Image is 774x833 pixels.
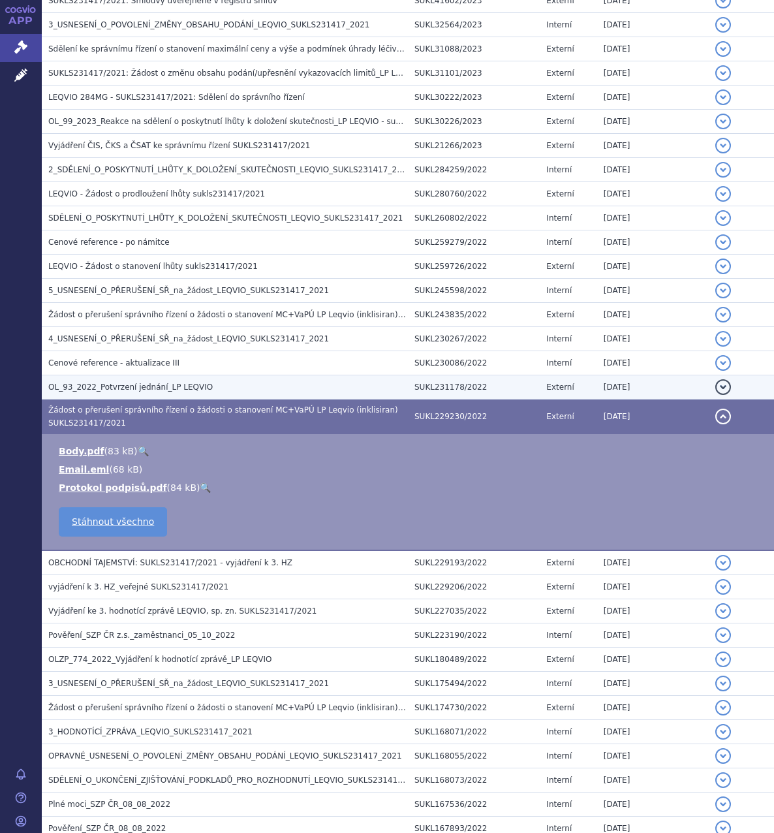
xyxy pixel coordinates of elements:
[546,824,572,833] span: Interní
[546,165,572,174] span: Interní
[715,234,731,250] button: detail
[546,800,572,809] span: Interní
[597,158,709,182] td: [DATE]
[597,37,709,61] td: [DATE]
[715,307,731,322] button: detail
[408,158,540,182] td: SUKL284259/2022
[48,631,235,640] span: Pověření_SZP ČR z.s._zaměstnanci_05_10_2022
[546,655,574,664] span: Externí
[408,206,540,230] td: SUKL260802/2022
[715,89,731,105] button: detail
[597,86,709,110] td: [DATE]
[715,65,731,81] button: detail
[715,409,731,424] button: detail
[48,286,329,295] span: 5_USNESENÍ_O_PŘERUŠENÍ_SŘ_na_žádost_LEQVIO_SUKLS231417_2021
[597,206,709,230] td: [DATE]
[408,351,540,375] td: SUKL230086/2022
[546,703,574,712] span: Externí
[200,482,211,493] a: 🔍
[715,772,731,788] button: detail
[408,279,540,303] td: SUKL245598/2022
[546,310,574,319] span: Externí
[59,463,761,476] li: ( )
[597,182,709,206] td: [DATE]
[546,189,574,198] span: Externí
[715,603,731,619] button: detail
[408,255,540,279] td: SUKL259726/2022
[597,720,709,744] td: [DATE]
[408,550,540,575] td: SUKL229193/2022
[546,44,574,54] span: Externí
[59,482,167,493] a: Protokol podpisů.pdf
[408,768,540,793] td: SUKL168073/2022
[48,703,478,712] span: Žádost o přerušení správního řízení o žádosti o stanovení MC+VaPÚ LP Leqvio (inklisiran) SUKLS231...
[546,334,572,343] span: Interní
[546,93,574,102] span: Externí
[408,744,540,768] td: SUKL168055/2022
[546,558,574,567] span: Externí
[546,20,572,29] span: Interní
[48,582,228,591] span: vyjádření k 3. HZ_veřejné SUKLS231417/2021
[715,355,731,371] button: detail
[408,327,540,351] td: SUKL230267/2022
[715,748,731,764] button: detail
[597,400,709,434] td: [DATE]
[48,20,370,29] span: 3_USNESENÍ_O_POVOLENÍ_ZMĚNY_OBSAHU_PODÁNÍ_LEQVIO_SUKLS231417_2021
[408,230,540,255] td: SUKL259279/2022
[48,824,166,833] span: Pověření_SZP ČR_08_08_2022
[408,672,540,696] td: SUKL175494/2022
[59,446,104,456] a: Body.pdf
[408,599,540,623] td: SUKL227035/2022
[597,230,709,255] td: [DATE]
[546,582,574,591] span: Externí
[108,446,134,456] span: 83 kB
[715,210,731,226] button: detail
[48,69,417,78] span: SUKLS231417/2021: Žádost o změnu obsahu podání/upřesnění vykazovacích limitů_LP Leqvio
[597,110,709,134] td: [DATE]
[408,134,540,158] td: SUKL21266/2023
[59,464,109,475] a: Email.eml
[48,655,272,664] span: OLZP_774_2022_Vyjádření k hodnotící zprávě_LP LEQVIO
[597,623,709,648] td: [DATE]
[408,623,540,648] td: SUKL223190/2022
[715,676,731,691] button: detail
[48,141,310,150] span: Vyjádření ČIS, ČKS a ČSAT ke správnímu řízení SUKLS231417/2021
[715,186,731,202] button: detail
[597,303,709,327] td: [DATE]
[715,41,731,57] button: detail
[715,627,731,643] button: detail
[170,482,196,493] span: 84 kB
[59,481,761,494] li: ( )
[408,61,540,86] td: SUKL31101/2023
[546,383,574,392] span: Externí
[546,358,572,368] span: Interní
[597,279,709,303] td: [DATE]
[48,334,329,343] span: 4_USNESENÍ_O_PŘERUŠENÍ_SŘ_na_žádost_LEQVIO_SUKLS231417_2021
[408,793,540,817] td: SUKL167536/2022
[48,383,213,392] span: OL_93_2022_Potvrzení jednání_LP LEQVIO
[113,464,139,475] span: 68 kB
[408,720,540,744] td: SUKL168071/2022
[48,213,403,223] span: SDĚLENÍ_O_POSKYTNUTÍ_LHŮTY_K_DOLOŽENÍ_SKUTEČNOSTI_LEQVIO_SUKLS231417_2021
[408,400,540,434] td: SUKL229230/2022
[597,744,709,768] td: [DATE]
[48,679,329,688] span: 3_USNESENÍ_O_PŘERUŠENÍ_SŘ_na_žádost_LEQVIO_SUKLS231417_2021
[715,17,731,33] button: detail
[48,751,402,761] span: OPRAVNÉ_USNESENÍ_O_POVOLENÍ_ZMĚNY_OBSAHU_PODÁNÍ_LEQVIO_SUKLS231417_2021
[48,405,398,428] span: Žádost o přerušení správního řízení o žádosti o stanovení MC+VaPÚ LP Leqvio (inklisiran) SUKLS231...
[546,213,572,223] span: Interní
[546,776,572,785] span: Interní
[48,800,170,809] span: Plné moci_SZP ČR_08_08_2022
[715,331,731,347] button: detail
[597,793,709,817] td: [DATE]
[597,696,709,720] td: [DATE]
[48,238,170,247] span: Cenové reference - po námitce
[546,286,572,295] span: Interní
[597,351,709,375] td: [DATE]
[546,117,574,126] span: Externí
[48,117,459,126] span: OL_99_2023_Reakce na sdělení o poskytnutí lhůty k doložení skutečnosti_LP LEQVIO - sukls231417/2021
[48,93,305,102] span: LEQVIO 284MG - SUKLS231417/2021: Sdělení do správního řízení
[597,255,709,279] td: [DATE]
[597,575,709,599] td: [DATE]
[408,13,540,37] td: SUKL32564/2023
